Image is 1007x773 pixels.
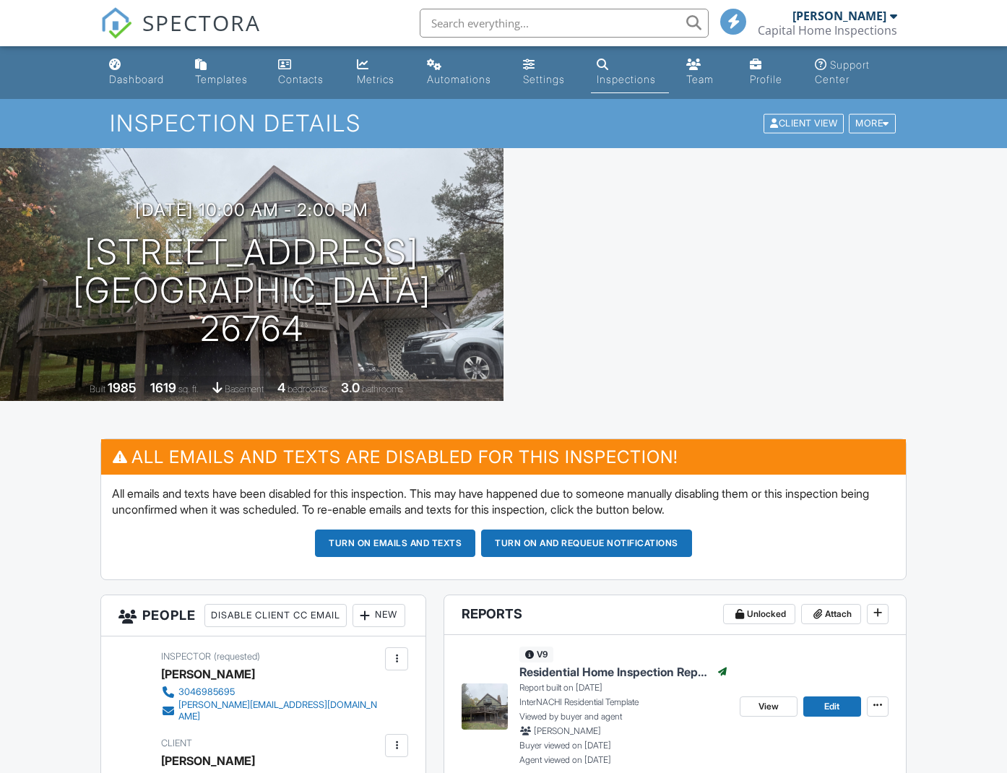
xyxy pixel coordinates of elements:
[178,384,199,394] span: sq. ft.
[161,651,211,662] span: Inspector
[161,750,255,772] div: [PERSON_NAME]
[362,384,403,394] span: bathrooms
[23,233,480,347] h1: [STREET_ADDRESS] [GEOGRAPHIC_DATA] 26764
[792,9,886,23] div: [PERSON_NAME]
[161,663,255,685] div: [PERSON_NAME]
[288,384,327,394] span: bedrooms
[278,73,324,85] div: Contacts
[204,604,347,627] div: Disable Client CC Email
[277,380,285,395] div: 4
[420,9,709,38] input: Search everything...
[353,604,405,627] div: New
[195,73,248,85] div: Templates
[225,384,264,394] span: basement
[161,699,381,722] a: [PERSON_NAME][EMAIL_ADDRESS][DOMAIN_NAME]
[680,52,732,93] a: Team
[523,73,565,85] div: Settings
[214,651,260,662] span: (requested)
[150,380,176,395] div: 1619
[178,686,235,698] div: 3046985695
[351,52,410,93] a: Metrics
[109,73,164,85] div: Dashboard
[101,439,905,475] h3: All emails and texts are disabled for this inspection!
[110,111,897,136] h1: Inspection Details
[108,380,137,395] div: 1985
[591,52,669,93] a: Inspections
[142,7,261,38] span: SPECTORA
[597,73,656,85] div: Inspections
[517,52,579,93] a: Settings
[341,380,360,395] div: 3.0
[161,738,192,748] span: Client
[758,23,897,38] div: Capital Home Inspections
[849,114,896,134] div: More
[112,485,894,518] p: All emails and texts have been disabled for this inspection. This may have happened due to someon...
[103,52,177,93] a: Dashboard
[744,52,798,93] a: Company Profile
[481,530,692,557] button: Turn on and Requeue Notifications
[357,73,394,85] div: Metrics
[315,530,475,557] button: Turn on emails and texts
[762,117,847,128] a: Client View
[809,52,903,93] a: Support Center
[161,685,381,699] a: 3046985695
[100,7,132,39] img: The Best Home Inspection Software - Spectora
[272,52,339,93] a: Contacts
[135,200,368,220] h3: [DATE] 10:00 am - 2:00 pm
[90,384,105,394] span: Built
[101,595,425,636] h3: People
[764,114,844,134] div: Client View
[750,73,782,85] div: Profile
[427,73,491,85] div: Automations
[189,52,262,93] a: Templates
[178,699,381,722] div: [PERSON_NAME][EMAIL_ADDRESS][DOMAIN_NAME]
[421,52,506,93] a: Automations (Basic)
[100,20,261,50] a: SPECTORA
[815,59,870,85] div: Support Center
[686,73,714,85] div: Team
